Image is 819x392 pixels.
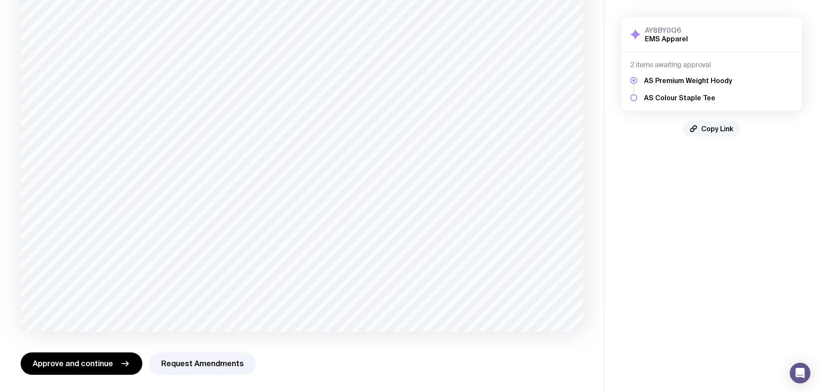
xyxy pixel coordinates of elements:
[630,61,793,69] h4: 2 items awaiting approval
[683,121,740,136] button: Copy Link
[701,124,733,133] span: Copy Link
[21,352,142,375] button: Approve and continue
[33,358,113,369] span: Approve and continue
[149,352,256,375] button: Request Amendments
[645,34,688,43] h2: EMS Apparel
[645,26,688,34] h3: AY8BY0Q6
[644,76,732,85] h5: AS Premium Weight Hoody
[644,93,732,102] h5: AS Colour Staple Tee
[790,363,810,383] div: Open Intercom Messenger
